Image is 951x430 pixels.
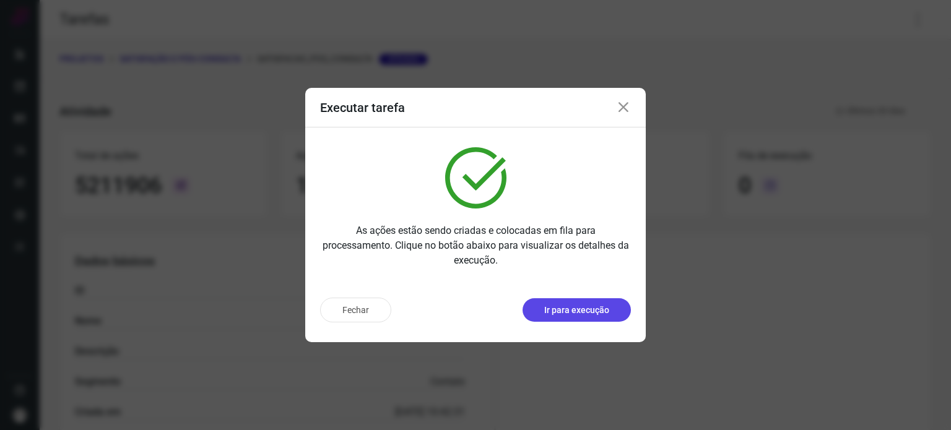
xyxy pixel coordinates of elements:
[320,100,405,115] h3: Executar tarefa
[544,304,609,317] p: Ir para execução
[320,223,631,268] p: As ações estão sendo criadas e colocadas em fila para processamento. Clique no botão abaixo para ...
[523,298,631,322] button: Ir para execução
[320,298,391,322] button: Fechar
[445,147,506,209] img: verified.svg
